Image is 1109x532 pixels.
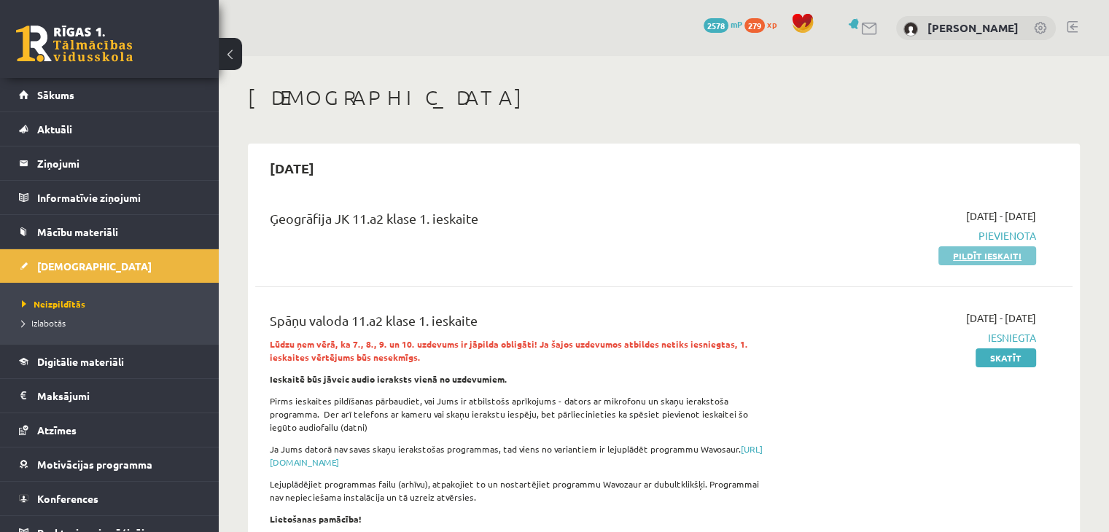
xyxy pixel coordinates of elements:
span: Motivācijas programma [37,458,152,471]
a: [PERSON_NAME] [927,20,1019,35]
span: [DEMOGRAPHIC_DATA] [37,259,152,273]
div: Spāņu valoda 11.a2 klase 1. ieskaite [270,310,774,337]
span: mP [731,18,742,30]
h1: [DEMOGRAPHIC_DATA] [248,85,1080,110]
div: Ģeogrāfija JK 11.a2 klase 1. ieskaite [270,208,774,235]
a: [DEMOGRAPHIC_DATA] [19,249,201,283]
a: Digitālie materiāli [19,345,201,378]
strong: Lūdzu ņem vērā, ka 7., 8., 9. un 10. uzdevums ir jāpilda obligāti! Ja šajos uzdevumos atbildes ne... [270,338,748,363]
span: Atzīmes [37,423,77,437]
span: Mācību materiāli [37,225,118,238]
a: Neizpildītās [22,297,204,310]
a: Pildīt ieskaiti [938,246,1036,265]
legend: Ziņojumi [37,146,201,180]
a: Sākums [19,78,201,112]
span: Pievienota [795,228,1036,243]
legend: Informatīvie ziņojumi [37,181,201,214]
a: [URL][DOMAIN_NAME] [270,443,763,468]
span: 2578 [704,18,728,33]
p: Pirms ieskaites pildīšanas pārbaudiet, vai Jums ir atbilstošs aprīkojums - dators ar mikrofonu un... [270,394,774,434]
a: Izlabotās [22,316,204,329]
span: Aktuāli [37,122,72,136]
a: 2578 mP [704,18,742,30]
span: Konferences [37,492,98,505]
legend: Maksājumi [37,379,201,412]
a: Ziņojumi [19,146,201,180]
span: Digitālie materiāli [37,355,124,368]
a: Rīgas 1. Tālmācības vidusskola [16,26,133,62]
a: Motivācijas programma [19,447,201,481]
a: Skatīt [976,348,1036,367]
a: Konferences [19,482,201,515]
strong: Lietošanas pamācība! [270,513,362,525]
span: 279 [744,18,765,33]
span: Izlabotās [22,317,66,329]
a: Informatīvie ziņojumi [19,181,201,214]
h2: [DATE] [255,151,329,185]
p: Ja Jums datorā nav savas skaņu ierakstošas programmas, tad viens no variantiem ir lejuplādēt prog... [270,442,774,469]
a: 279 xp [744,18,784,30]
p: Lejuplādējiet programmas failu (arhīvu), atpakojiet to un nostartējiet programmu Wavozaur ar dubu... [270,477,774,504]
strong: Ieskaitē būs jāveic audio ieraksts vienā no uzdevumiem. [270,373,507,385]
span: Neizpildītās [22,298,85,310]
span: [DATE] - [DATE] [966,310,1036,326]
span: Sākums [37,88,74,101]
a: Atzīmes [19,413,201,447]
img: Kristīne Lazda [903,22,918,36]
a: Mācību materiāli [19,215,201,249]
span: [DATE] - [DATE] [966,208,1036,224]
span: Iesniegta [795,330,1036,345]
a: Maksājumi [19,379,201,412]
span: xp [767,18,777,30]
a: Aktuāli [19,112,201,146]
